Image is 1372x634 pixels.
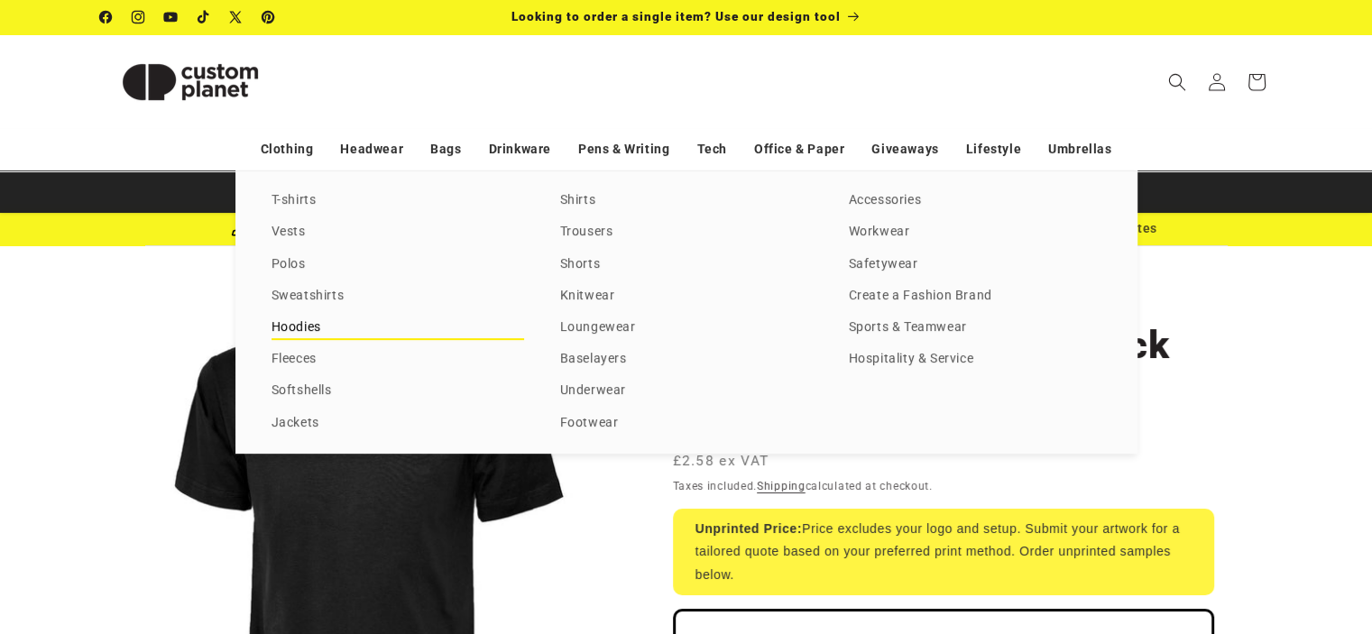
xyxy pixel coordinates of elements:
a: Workwear [849,220,1101,244]
a: Softshells [272,379,524,403]
summary: Search [1157,62,1197,102]
a: Giveaways [871,133,938,165]
a: Safetywear [849,253,1101,277]
a: Lifestyle [966,133,1021,165]
a: Shipping [757,480,806,492]
a: Bags [430,133,461,165]
iframe: Chat Widget [1071,439,1372,634]
a: Trousers [560,220,813,244]
div: Price excludes your logo and setup. Submit your artwork for a tailored quote based on your prefer... [673,509,1214,595]
strong: Unprinted Price: [695,521,803,536]
a: Knitwear [560,284,813,308]
a: Sports & Teamwear [849,316,1101,340]
a: Clothing [261,133,314,165]
a: Hospitality & Service [849,347,1101,372]
a: Tech [696,133,726,165]
a: Footwear [560,411,813,436]
a: Shorts [560,253,813,277]
a: Umbrellas [1048,133,1111,165]
a: Loungewear [560,316,813,340]
a: Create a Fashion Brand [849,284,1101,308]
div: Taxes included. calculated at checkout. [673,477,1214,495]
a: Jackets [272,411,524,436]
a: Polos [272,253,524,277]
span: £2.58 ex VAT [673,451,769,472]
a: Shirts [560,188,813,213]
a: Sweatshirts [272,284,524,308]
span: Looking to order a single item? Use our design tool [511,9,841,23]
a: Underwear [560,379,813,403]
a: Hoodies [272,316,524,340]
a: Vests [272,220,524,244]
a: Pens & Writing [578,133,669,165]
a: Fleeces [272,347,524,372]
a: T-shirts [272,188,524,213]
a: Headwear [340,133,403,165]
a: Custom Planet [93,34,287,129]
img: Custom Planet [100,41,281,123]
a: Accessories [849,188,1101,213]
a: Drinkware [489,133,551,165]
a: Baselayers [560,347,813,372]
a: Office & Paper [754,133,844,165]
